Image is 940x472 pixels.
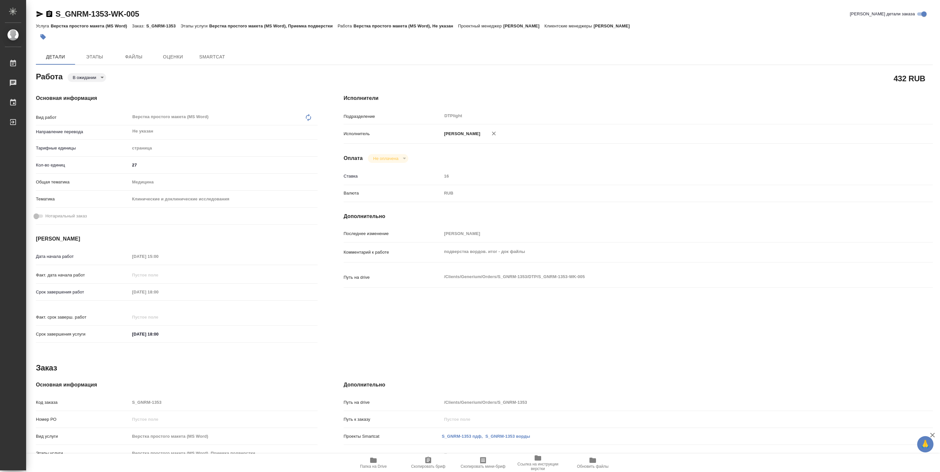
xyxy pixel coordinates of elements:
[442,271,884,282] textarea: /Clients/Generium/Orders/S_GNRM-1353/DTP/S_GNRM-1353-WK-005
[180,24,209,28] p: Этапы услуги
[565,454,620,472] button: Обновить файлы
[36,145,130,151] p: Тарифные единицы
[850,11,915,17] span: [PERSON_NAME] детали заказа
[36,399,130,406] p: Код заказа
[45,10,53,18] button: Скопировать ссылку
[36,10,44,18] button: Скопировать ссылку для ЯМессенджера
[36,94,318,102] h4: Основная информация
[344,173,442,180] p: Ставка
[196,53,228,61] span: SmartCat
[344,131,442,137] p: Исполнитель
[130,160,318,170] input: ✎ Введи что-нибудь
[442,398,884,407] input: Пустое поле
[36,433,130,440] p: Вид услуги
[36,450,130,457] p: Этапы услуги
[344,399,442,406] p: Путь на drive
[344,230,442,237] p: Последнее изменение
[485,434,530,439] a: S_GNRM-1353 ворды
[130,329,187,339] input: ✎ Введи что-нибудь
[344,212,933,220] h4: Дополнительно
[36,196,130,202] p: Тематика
[894,73,925,84] h2: 432 RUB
[442,415,884,424] input: Пустое поле
[130,270,187,280] input: Пустое поле
[36,416,130,423] p: Номер РО
[371,156,400,161] button: Не оплачена
[36,162,130,168] p: Кол-во единиц
[36,289,130,295] p: Срок завершения работ
[577,464,609,469] span: Обновить файлы
[79,53,110,61] span: Этапы
[71,75,98,80] button: В ожидании
[442,246,884,257] textarea: подверстка вордов. итог - док файлы
[503,24,544,28] p: [PERSON_NAME]
[36,30,50,44] button: Добавить тэг
[401,454,456,472] button: Скопировать бриф
[36,331,130,338] p: Срок завершения услуги
[344,249,442,256] p: Комментарий к работе
[442,188,884,199] div: RUB
[442,131,480,137] p: [PERSON_NAME]
[130,287,187,297] input: Пустое поле
[344,154,363,162] h4: Оплата
[118,53,149,61] span: Файлы
[544,24,594,28] p: Клиентские менеджеры
[51,24,132,28] p: Верстка простого макета (MS Word)
[456,454,510,472] button: Скопировать мини-бриф
[442,229,884,238] input: Пустое поле
[146,24,180,28] p: S_GNRM-1353
[40,53,71,61] span: Детали
[36,70,63,82] h2: Работа
[514,462,561,471] span: Ссылка на инструкции верстки
[920,437,931,451] span: 🙏
[442,434,483,439] a: S_GNRM-1353 пдф,
[130,312,187,322] input: Пустое поле
[487,126,501,141] button: Удалить исполнителя
[353,24,458,28] p: Верстка простого макета (MS Word), Не указан
[360,464,387,469] span: Папка на Drive
[130,432,318,441] input: Пустое поле
[36,363,57,373] h2: Заказ
[130,143,318,154] div: страница
[130,194,318,205] div: Клинические и доклинические исследования
[36,381,318,389] h4: Основная информация
[130,177,318,188] div: Медицина
[344,113,442,120] p: Подразделение
[344,452,442,459] p: Транслитерация названий
[344,416,442,423] p: Путь к заказу
[344,190,442,197] p: Валюта
[130,448,318,458] input: Пустое поле
[68,73,106,82] div: В ожидании
[36,114,130,121] p: Вид работ
[368,154,408,163] div: В ожидании
[36,235,318,243] h4: [PERSON_NAME]
[594,24,635,28] p: [PERSON_NAME]
[458,24,503,28] p: Проектный менеджер
[346,454,401,472] button: Папка на Drive
[157,53,189,61] span: Оценки
[344,94,933,102] h4: Исполнители
[130,398,318,407] input: Пустое поле
[209,24,337,28] p: Верстка простого макета (MS Word), Приемка подверстки
[337,24,353,28] p: Работа
[344,381,933,389] h4: Дополнительно
[344,274,442,281] p: Путь на drive
[132,24,146,28] p: Заказ:
[130,252,187,261] input: Пустое поле
[510,454,565,472] button: Ссылка на инструкции верстки
[55,9,139,18] a: S_GNRM-1353-WK-005
[442,171,884,181] input: Пустое поле
[130,415,318,424] input: Пустое поле
[36,129,130,135] p: Направление перевода
[917,436,933,452] button: 🙏
[344,433,442,440] p: Проекты Smartcat
[36,253,130,260] p: Дата начала работ
[36,24,51,28] p: Услуга
[36,179,130,185] p: Общая тематика
[461,464,505,469] span: Скопировать мини-бриф
[411,464,445,469] span: Скопировать бриф
[36,272,130,278] p: Факт. дата начала работ
[45,213,87,219] span: Нотариальный заказ
[36,314,130,321] p: Факт. срок заверш. работ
